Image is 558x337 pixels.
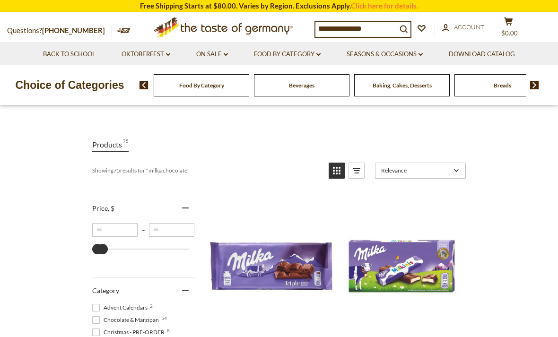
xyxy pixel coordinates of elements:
[329,163,345,179] a: View grid mode
[530,81,539,89] img: next arrow
[494,82,511,89] a: Breads
[43,49,96,60] a: Back to School
[351,1,418,10] a: Click here for details.
[494,17,523,41] button: $0.00
[449,49,515,60] a: Download Catalog
[139,81,148,89] img: previous arrow
[375,163,466,179] a: Sort options
[339,204,464,329] img: Milka Milkinis Individual Chocolate Bar
[138,226,149,233] span: –
[373,82,432,89] a: Baking, Cakes, Desserts
[209,204,334,329] img: Milka Triple Choco Cocoa Chocolate Bar, 3.17 oz. - made in Germany
[501,29,518,37] span: $0.00
[108,204,114,212] span: , $
[113,167,120,174] b: 75
[92,204,114,212] span: Price
[123,138,129,151] span: 75
[454,23,484,31] span: Account
[149,223,194,237] input: Maximum value
[254,49,321,60] a: Food By Category
[442,22,484,33] a: Account
[347,49,423,60] a: Seasons & Occasions
[7,25,112,37] p: Questions?
[92,303,150,312] span: Advent Calendars
[167,328,170,333] span: 8
[179,82,224,89] a: Food By Category
[92,138,129,152] a: View Products Tab
[92,286,119,294] span: Category
[161,316,167,320] span: 54
[92,163,322,179] div: Showing results for " "
[92,328,167,337] span: Christmas - PRE-ORDER
[122,49,170,60] a: Oktoberfest
[349,163,365,179] a: View list mode
[150,303,153,308] span: 2
[42,26,105,35] a: [PHONE_NUMBER]
[92,316,162,324] span: Chocolate & Marzipan
[289,82,314,89] a: Beverages
[92,223,138,237] input: Minimum value
[196,49,228,60] a: On Sale
[381,167,451,174] span: Relevance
